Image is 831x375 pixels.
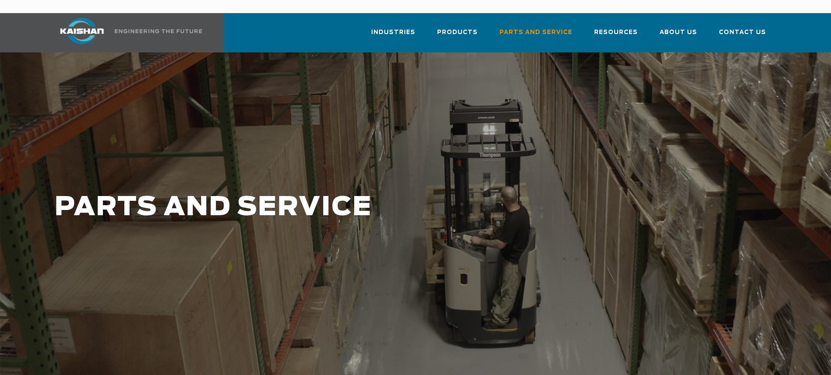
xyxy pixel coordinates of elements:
[115,29,202,33] img: Engineering the future
[437,21,478,51] a: Products
[49,13,204,52] a: Kaishan USA
[660,28,697,38] span: About Us
[55,193,655,222] h1: PARTS AND SERVICE
[371,21,415,51] a: Industries
[371,28,415,38] span: Industries
[437,28,478,38] span: Products
[49,18,115,44] img: kaishan logo
[594,28,638,38] span: Resources
[719,28,766,38] span: Contact Us
[499,21,572,51] a: Parts and Service
[660,21,697,51] a: About Us
[499,28,572,38] span: Parts and Service
[594,21,638,51] a: Resources
[719,21,766,51] a: Contact Us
